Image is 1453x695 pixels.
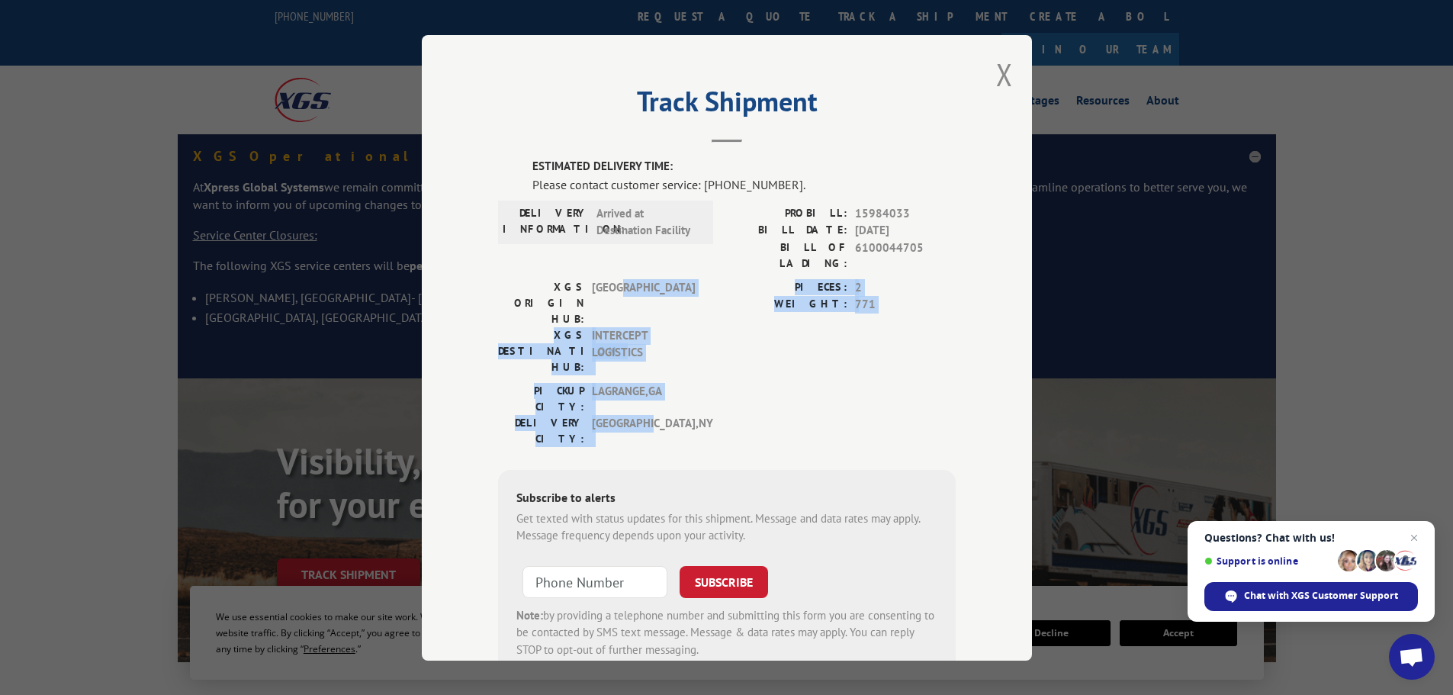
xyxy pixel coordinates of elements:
span: [GEOGRAPHIC_DATA] , NY [592,414,695,446]
label: PIECES: [727,278,847,296]
label: BILL DATE: [727,222,847,240]
span: 6100044705 [855,239,956,271]
span: [GEOGRAPHIC_DATA] [592,278,695,327]
strong: Note: [516,607,543,622]
label: XGS ORIGIN HUB: [498,278,584,327]
label: WEIGHT: [727,296,847,314]
span: Chat with XGS Customer Support [1204,582,1418,611]
div: Subscribe to alerts [516,487,937,510]
label: XGS DESTINATION HUB: [498,327,584,375]
span: [DATE] [855,222,956,240]
span: Support is online [1204,555,1332,567]
button: Close modal [996,54,1013,95]
span: 15984033 [855,204,956,222]
span: LAGRANGE , GA [592,382,695,414]
span: Questions? Chat with us! [1204,532,1418,544]
div: by providing a telephone number and submitting this form you are consenting to be contacted by SM... [516,607,937,658]
span: Chat with XGS Customer Support [1244,589,1398,603]
input: Phone Number [522,565,667,597]
div: Please contact customer service: [PHONE_NUMBER]. [532,175,956,193]
label: DELIVERY INFORMATION: [503,204,589,239]
a: Open chat [1389,634,1435,680]
h2: Track Shipment [498,91,956,120]
span: 771 [855,296,956,314]
span: Arrived at Destination Facility [596,204,699,239]
div: Get texted with status updates for this shipment. Message and data rates may apply. Message frequ... [516,510,937,544]
span: 2 [855,278,956,296]
label: PROBILL: [727,204,847,222]
label: ESTIMATED DELIVERY TIME: [532,158,956,175]
label: BILL OF LADING: [727,239,847,271]
span: INTERCEPT LOGISTICS [592,327,695,375]
label: PICKUP CITY: [498,382,584,414]
button: SUBSCRIBE [680,565,768,597]
label: DELIVERY CITY: [498,414,584,446]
